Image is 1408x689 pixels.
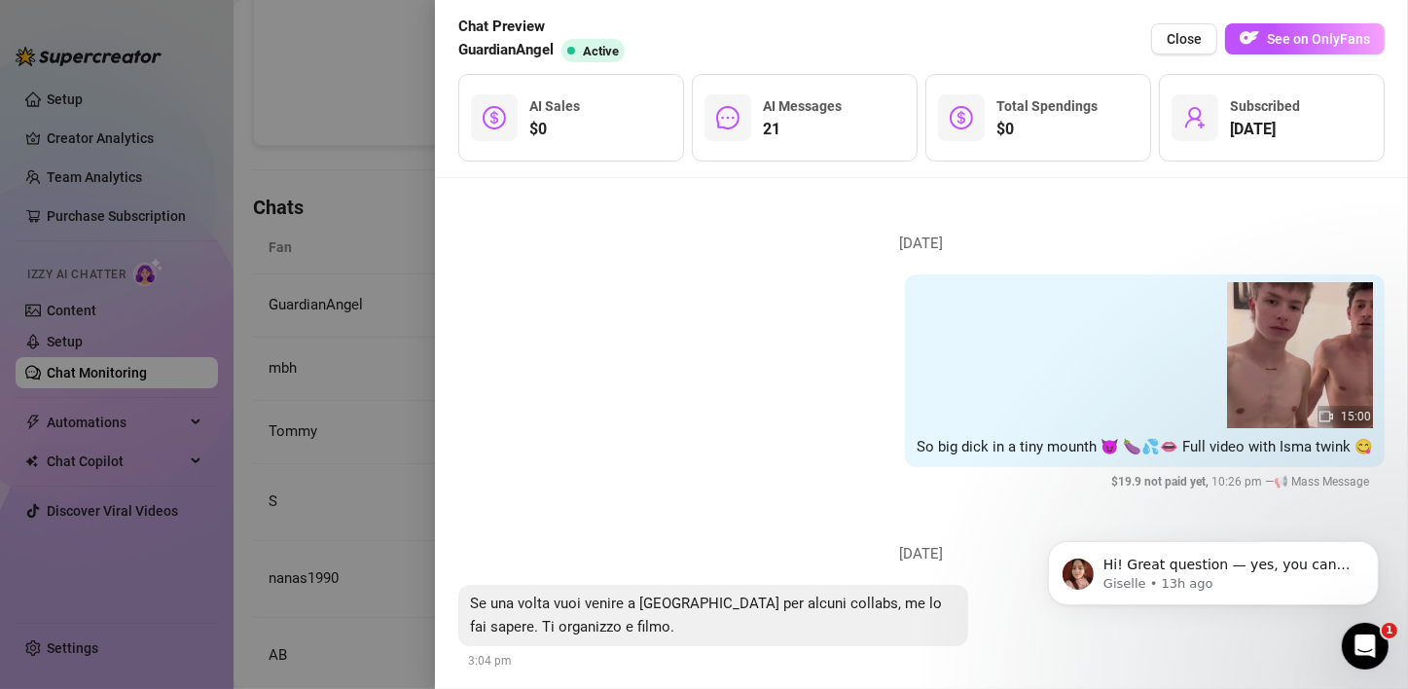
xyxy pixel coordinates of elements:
span: $ 19.9 not paid yet , [1111,475,1211,489]
span: Close [1167,31,1202,47]
span: [DATE] [885,543,958,566]
a: OFSee on OnlyFans [1225,23,1385,55]
span: AI Sales [529,98,580,114]
iframe: Intercom live chat [1342,623,1389,670]
span: Active [583,44,619,58]
span: [DATE] [885,233,958,256]
span: 3:04 pm [468,654,512,668]
iframe: Intercom notifications message [1019,500,1408,636]
span: $0 [996,118,1098,141]
span: AI Messages [763,98,842,114]
span: dollar [950,106,973,129]
span: 21 [763,118,842,141]
img: OF [1240,28,1259,48]
span: 10:26 pm — [1111,475,1375,489]
span: 15:00 [1341,410,1371,423]
span: GuardianAngel [458,39,554,62]
span: Chat Preview [458,16,632,39]
span: Total Spendings [996,98,1098,114]
span: $0 [529,118,580,141]
button: Close [1151,23,1217,54]
img: media [1227,282,1373,428]
span: See on OnlyFans [1267,31,1370,47]
span: 📢 Mass Message [1274,475,1369,489]
span: dollar [483,106,506,129]
span: video-camera [1319,410,1333,423]
span: user-add [1183,106,1207,129]
span: Se una volta vuoi venire a [GEOGRAPHIC_DATA] per alcuni collabs, me lo fai sapere. Ti organizzo e... [470,595,942,635]
span: So big dick in a tiny mounth 😈 🍆💦👄 Full video with Isma twink 😋 [917,438,1373,455]
span: [DATE] [1230,118,1300,141]
span: 1 [1382,623,1397,638]
span: Subscribed [1230,98,1300,114]
span: message [716,106,740,129]
button: OFSee on OnlyFans [1225,23,1385,54]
